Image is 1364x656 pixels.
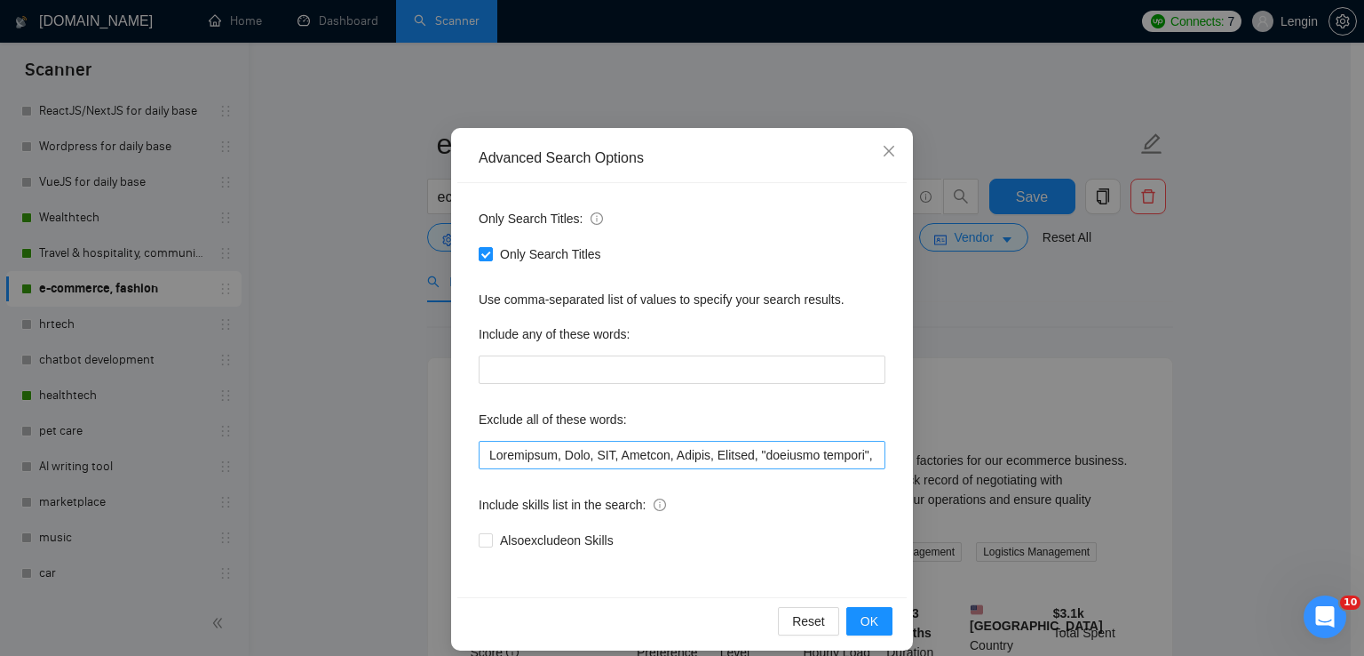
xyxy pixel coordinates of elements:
span: Include skills list in the search: [479,495,666,515]
span: Only Search Titles: [479,209,603,228]
div: Advanced Search Options [479,148,885,168]
span: close [882,144,896,158]
span: Reset [792,612,825,631]
span: info-circle [654,499,666,511]
iframe: Intercom live chat [1304,596,1346,638]
label: Include any of these words: [479,320,630,348]
label: Exclude all of these words: [479,405,627,434]
button: Close [865,128,913,176]
span: Only Search Titles [493,244,608,264]
div: Use comma-separated list of values to specify your search results. [479,290,885,309]
span: 10 [1340,596,1360,610]
button: Reset [778,607,839,636]
span: info-circle [591,212,603,225]
button: OK [846,607,892,636]
span: Also exclude on Skills [493,531,621,550]
span: OK [860,612,878,631]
